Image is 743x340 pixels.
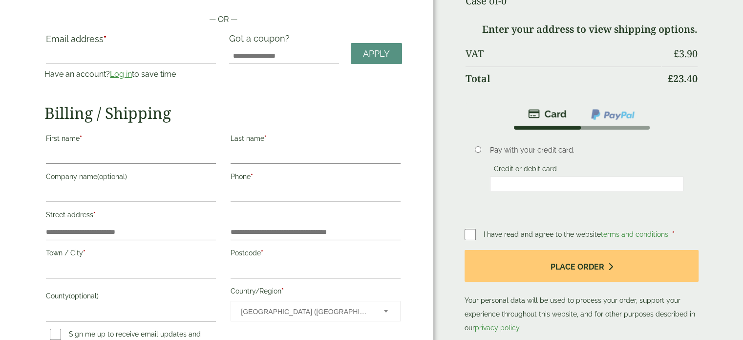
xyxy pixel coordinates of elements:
[674,47,679,60] span: £
[484,230,670,238] span: I have read and agree to the website
[80,135,82,142] abbr: required
[44,68,217,80] p: Have an account? to save time
[281,287,284,295] abbr: required
[672,230,675,238] abbr: required
[264,135,267,142] abbr: required
[69,292,99,300] span: (optional)
[231,170,401,186] label: Phone
[93,211,96,219] abbr: required
[490,145,683,156] p: Pay with your credit card.
[231,246,401,263] label: Postcode
[466,67,661,91] th: Total
[231,132,401,148] label: Last name
[231,284,401,301] label: Country/Region
[229,33,294,48] label: Got a coupon?
[110,69,132,79] a: Log in
[46,170,216,186] label: Company name
[490,165,561,176] label: Credit or debit card
[241,301,371,322] span: United Kingdom (UK)
[46,289,216,306] label: County
[466,18,698,41] td: Enter your address to view shipping options.
[251,173,253,181] abbr: required
[528,108,567,120] img: stripe.png
[231,301,401,321] span: Country/Region
[50,329,61,340] input: Sign me up to receive email updates and news(optional)
[590,108,636,121] img: ppcp-gateway.png
[466,42,661,66] th: VAT
[104,34,106,44] abbr: required
[261,249,263,257] abbr: required
[46,208,216,225] label: Street address
[83,249,85,257] abbr: required
[475,324,519,332] a: privacy policy
[46,132,216,148] label: First name
[465,250,699,282] button: Place order
[44,14,402,25] p: — OR —
[44,104,402,122] h2: Billing / Shipping
[674,47,698,60] bdi: 3.90
[97,173,127,181] span: (optional)
[668,72,698,85] bdi: 23.40
[351,43,402,64] a: Apply
[363,48,390,59] span: Apply
[493,180,680,188] iframe: Secure card payment input frame
[46,246,216,263] label: Town / City
[465,250,699,335] p: Your personal data will be used to process your order, support your experience throughout this we...
[601,230,668,238] a: terms and conditions
[46,35,216,48] label: Email address
[668,72,673,85] span: £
